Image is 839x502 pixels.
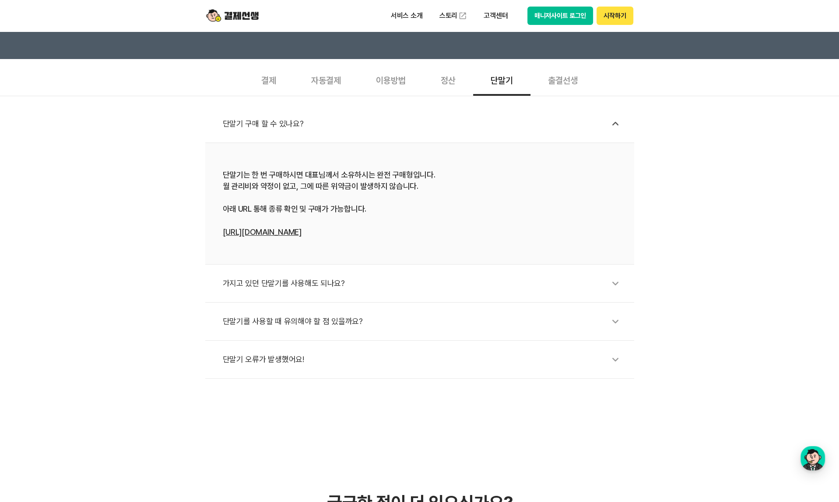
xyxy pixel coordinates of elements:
div: 출결선생 [530,63,595,96]
span: 설정 [135,290,146,297]
span: 홈 [28,290,33,297]
p: 고객센터 [477,8,514,24]
a: 홈 [3,277,58,299]
div: 단말기 [473,63,530,96]
button: 매니저사이트 로그인 [527,7,593,25]
div: 단말기를 사용할 때 유의해야 할 점 있을까요? [223,311,625,331]
div: 결제 [244,63,294,96]
img: 외부 도메인 오픈 [458,11,467,20]
div: 이용방법 [358,63,423,96]
a: [URL][DOMAIN_NAME] [223,227,302,237]
a: 설정 [113,277,168,299]
div: 단말기는 한 번 구매하시면 대표님께서 소유하시는 완전 구매형입니다. 월 관리비와 약정이 없고, 그에 따른 위약금이 발생하지 않습니다. 아래 URL 통해 종류 확인 및 구매가 ... [223,169,617,238]
div: 가지고 있던 단말기를 사용해도 되나요? [223,273,625,293]
div: 정산 [423,63,473,96]
div: 자동결제 [294,63,358,96]
img: logo [206,7,259,24]
button: 시작하기 [597,7,633,25]
div: 단말기 오류가 발생했어요! [223,349,625,370]
p: 서비스 소개 [385,8,429,24]
a: 스토리 [433,7,474,24]
div: 단말기 구매 할 수 있나요? [223,114,625,134]
span: 대화 [80,291,91,298]
a: 대화 [58,277,113,299]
